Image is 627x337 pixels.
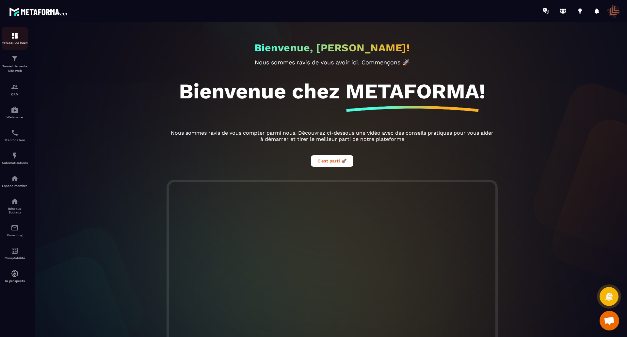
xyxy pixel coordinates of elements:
[2,78,28,101] a: formationformationCRM
[311,158,353,164] a: C’est parti 🚀
[2,93,28,96] p: CRM
[11,175,19,182] img: automations
[2,233,28,237] p: E-mailing
[11,197,19,205] img: social-network
[2,101,28,124] a: automationsautomationsWebinaire
[2,170,28,193] a: automationsautomationsEspace membre
[2,219,28,242] a: emailemailE-mailing
[179,79,485,104] h1: Bienvenue chez METAFORMA!
[2,138,28,142] p: Planificateur
[311,155,353,167] button: C’est parti 🚀
[11,106,19,114] img: automations
[2,115,28,119] p: Webinaire
[11,152,19,160] img: automations
[2,41,28,45] p: Tableau de bord
[11,32,19,40] img: formation
[2,242,28,265] a: accountantaccountantComptabilité
[9,6,68,18] img: logo
[600,311,619,330] div: Ouvrir le chat
[2,147,28,170] a: automationsautomationsAutomatisations
[11,247,19,255] img: accountant
[2,27,28,50] a: formationformationTableau de bord
[2,193,28,219] a: social-networksocial-networkRéseaux Sociaux
[11,270,19,278] img: automations
[2,161,28,165] p: Automatisations
[2,256,28,260] p: Comptabilité
[11,83,19,91] img: formation
[2,207,28,214] p: Réseaux Sociaux
[169,59,495,66] p: Nous sommes ravis de vous avoir ici. Commençons 🚀
[169,130,495,142] p: Nous sommes ravis de vous compter parmi nous. Découvrez ci-dessous une vidéo avec des conseils pr...
[11,224,19,232] img: email
[2,64,28,73] p: Tunnel de vente Site web
[2,184,28,188] p: Espace membre
[11,129,19,137] img: scheduler
[2,50,28,78] a: formationformationTunnel de vente Site web
[2,279,28,283] p: IA prospects
[254,42,410,54] h2: Bienvenue, [PERSON_NAME]!
[11,55,19,62] img: formation
[2,124,28,147] a: schedulerschedulerPlanificateur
